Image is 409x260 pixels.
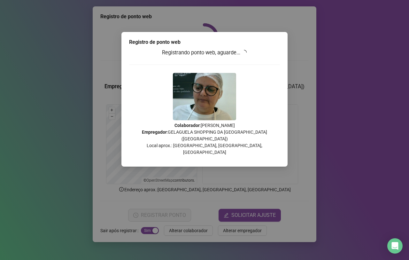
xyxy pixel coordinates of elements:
strong: Colaborador [174,123,200,128]
div: Registro de ponto web [129,38,280,46]
h3: Registrando ponto web, aguarde... [129,49,280,57]
span: loading [242,50,247,55]
img: 2Q== [173,73,236,120]
strong: Empregador [142,130,167,135]
div: Open Intercom Messenger [387,238,403,254]
p: : [PERSON_NAME] : GELAGUELA SHOPPING DA [GEOGRAPHIC_DATA] ([GEOGRAPHIC_DATA]) Local aprox.: [GEOG... [129,122,280,156]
